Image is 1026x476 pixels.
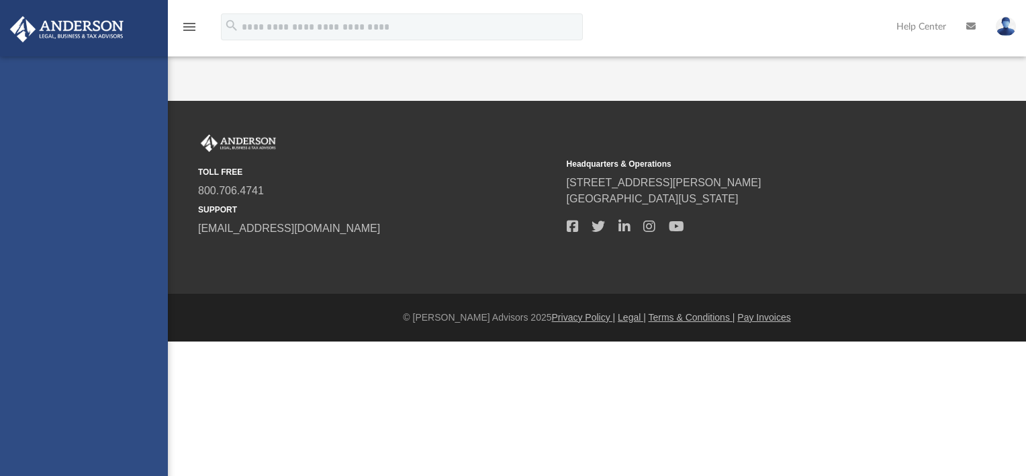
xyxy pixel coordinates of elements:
small: SUPPORT [198,204,557,216]
div: © [PERSON_NAME] Advisors 2025 [168,311,1026,325]
a: [GEOGRAPHIC_DATA][US_STATE] [567,193,739,204]
a: Terms & Conditions | [649,312,735,323]
a: [STREET_ADDRESS][PERSON_NAME] [567,177,761,188]
img: Anderson Advisors Platinum Portal [198,134,279,152]
a: 800.706.4741 [198,185,264,196]
img: Anderson Advisors Platinum Portal [6,16,128,42]
small: Headquarters & Operations [567,158,926,170]
img: User Pic [996,17,1016,36]
small: TOLL FREE [198,166,557,178]
i: menu [181,19,197,35]
a: Privacy Policy | [552,312,616,323]
a: Legal | [618,312,646,323]
a: [EMAIL_ADDRESS][DOMAIN_NAME] [198,223,380,234]
a: menu [181,26,197,35]
a: Pay Invoices [737,312,790,323]
i: search [224,18,239,33]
